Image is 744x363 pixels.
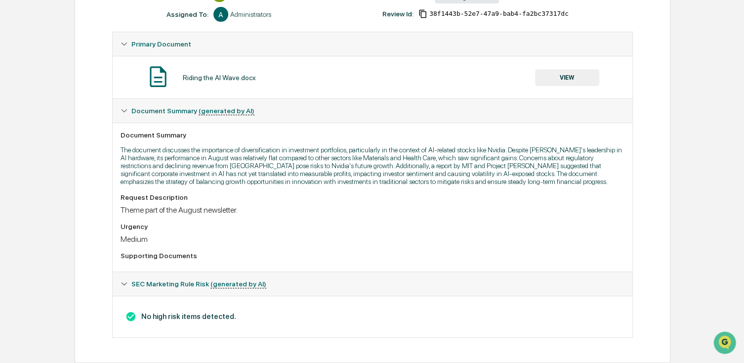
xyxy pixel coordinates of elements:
div: Review Id: [382,10,413,18]
a: 🗄️Attestations [68,121,126,138]
a: 🖐️Preclearance [6,121,68,138]
div: Medium [121,234,624,244]
span: Data Lookup [20,143,62,153]
div: Document Summary (generated by AI) [113,123,632,272]
iframe: Open customer support [712,330,739,357]
span: Attestations [82,125,123,135]
div: Administrators [230,10,271,18]
p: The document discusses the importance of diversification in investment portfolios, particularly i... [121,146,624,185]
div: Riding the AI Wave.docx [183,74,256,82]
div: A [213,7,228,22]
a: Powered byPylon [70,167,120,175]
button: Start new chat [168,79,180,91]
img: 1746055101610-c473b297-6a78-478c-a979-82029cc54cd1 [10,76,28,93]
div: Document Summary [121,131,624,139]
div: Request Description [121,193,624,201]
span: Primary Document [131,40,191,48]
div: Supporting Documents [121,252,624,260]
div: 🔎 [10,144,18,152]
div: Document Summary (generated by AI) [113,296,632,337]
div: We're available if you need us! [34,86,125,93]
p: How can we help? [10,21,180,37]
div: Assigned To: [166,10,208,18]
div: 🗄️ [72,126,80,134]
div: Primary Document [113,32,632,56]
img: Document Icon [146,64,170,89]
button: VIEW [535,69,599,86]
div: SEC Marketing Rule Risk (generated by AI) [113,272,632,296]
span: 38f1443b-52e7-47a9-bab4-fa2bc37317dc [429,10,569,18]
span: Pylon [98,168,120,175]
u: (generated by AI) [210,280,266,288]
u: (generated by AI) [199,107,254,115]
span: Document Summary [131,107,254,115]
a: 🔎Data Lookup [6,139,66,157]
div: Primary Document [113,56,632,98]
div: Start new chat [34,76,162,86]
div: Urgency [121,223,624,230]
h3: No high risk items detected. [121,311,624,322]
span: Preclearance [20,125,64,135]
div: 🖐️ [10,126,18,134]
span: SEC Marketing Rule Risk [131,280,266,288]
div: Theme part of the August newsletter. [121,205,624,215]
div: Document Summary (generated by AI) [113,99,632,123]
